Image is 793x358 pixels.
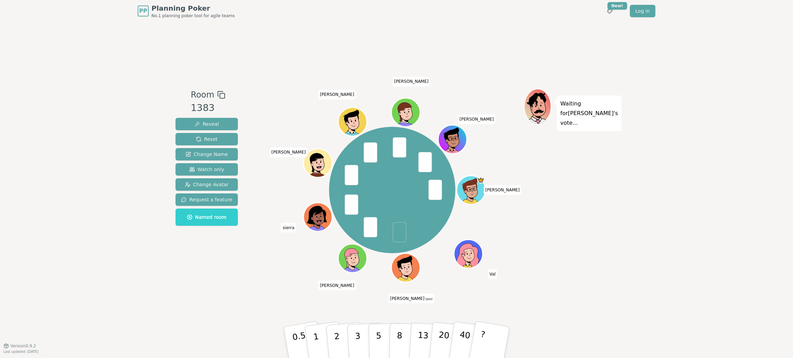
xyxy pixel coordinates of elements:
[488,269,497,279] span: Click to change your name
[191,101,225,115] div: 1383
[176,178,238,191] button: Change Avatar
[477,177,485,184] span: spencer is the host
[151,13,235,19] span: No.1 planning poker tool for agile teams
[138,3,235,19] a: PPPlanning PokerNo.1 planning poker tool for agile teams
[3,350,39,354] span: Last updated: [DATE]
[392,77,430,86] span: Click to change your name
[185,181,229,188] span: Change Avatar
[270,147,308,157] span: Click to change your name
[560,99,618,128] p: Waiting for [PERSON_NAME] 's vote...
[318,280,356,290] span: Click to change your name
[139,7,147,15] span: PP
[630,5,655,17] a: Log in
[194,121,219,127] span: Reveal
[3,343,36,349] button: Version0.9.2
[181,196,232,203] span: Request a feature
[176,118,238,130] button: Reveal
[187,214,226,221] span: Named room
[176,163,238,176] button: Watch only
[151,3,235,13] span: Planning Poker
[189,166,224,173] span: Watch only
[318,90,356,99] span: Click to change your name
[607,2,627,10] div: New!
[281,223,296,233] span: Click to change your name
[424,298,433,301] span: (you)
[458,114,496,124] span: Click to change your name
[176,209,238,226] button: Named room
[392,254,419,281] button: Click to change your avatar
[176,133,238,145] button: Reset
[176,148,238,160] button: Change Name
[10,343,36,349] span: Version 0.9.2
[604,5,616,17] button: New!
[176,193,238,206] button: Request a feature
[196,136,218,143] span: Reset
[186,151,228,158] span: Change Name
[484,185,521,195] span: Click to change your name
[191,89,214,101] span: Room
[389,294,434,303] span: Click to change your name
